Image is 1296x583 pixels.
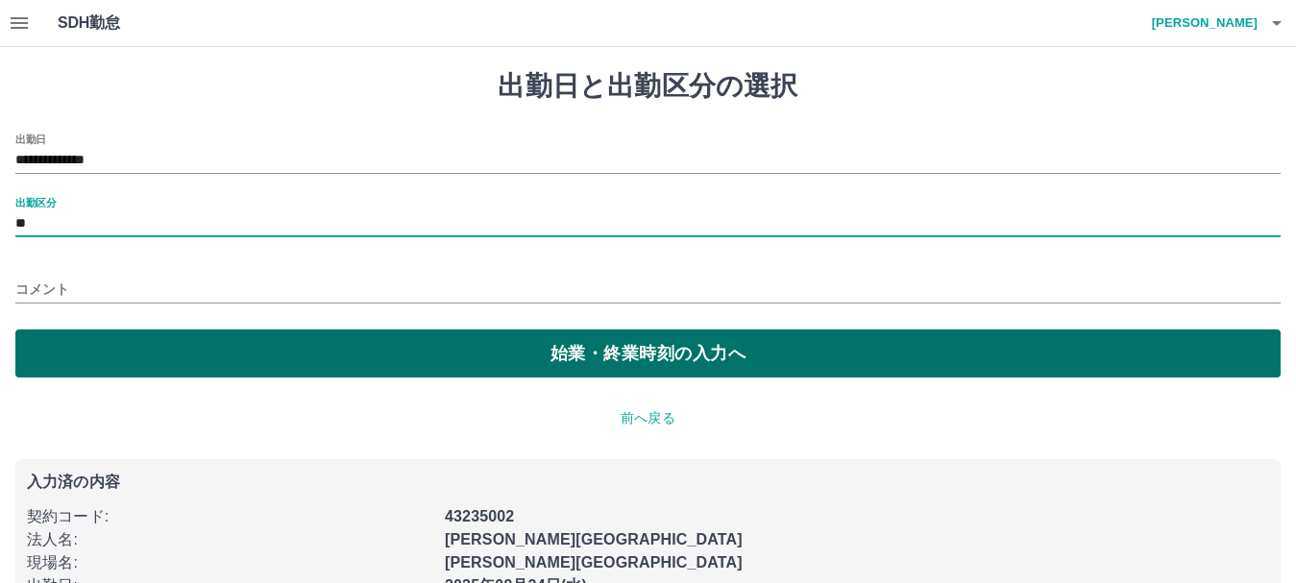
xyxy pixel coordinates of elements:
[15,132,46,146] label: 出勤日
[15,408,1281,428] p: 前へ戻る
[27,551,433,574] p: 現場名 :
[445,554,743,571] b: [PERSON_NAME][GEOGRAPHIC_DATA]
[27,474,1269,490] p: 入力済の内容
[445,531,743,547] b: [PERSON_NAME][GEOGRAPHIC_DATA]
[27,528,433,551] p: 法人名 :
[15,195,56,209] label: 出勤区分
[445,508,514,524] b: 43235002
[27,505,433,528] p: 契約コード :
[15,329,1281,377] button: 始業・終業時刻の入力へ
[15,70,1281,103] h1: 出勤日と出勤区分の選択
